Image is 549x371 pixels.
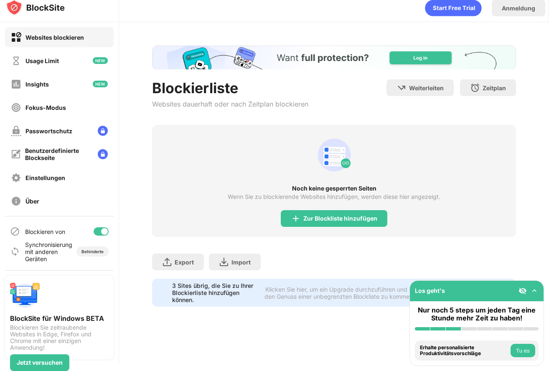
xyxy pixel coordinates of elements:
[25,241,68,262] div: Synchronisierung mit anderen Geräten
[25,127,72,135] div: Passwortschutz
[483,84,506,91] div: Zeitplan
[420,345,508,357] div: Erhalte personalisierte Produktivitätsvorschläge
[264,286,415,300] div: Klicken Sie hier, um ein Upgrade durchzuführen und in den Genuss einer unbegrenzten Blockliste zu...
[25,57,59,64] div: Usage Limit
[175,259,194,266] div: Export
[303,215,377,222] div: Zur Blockliste hinzufügen
[314,135,354,175] div: animation
[25,198,39,205] div: Über
[25,104,66,111] div: Fokus-Modus
[98,126,108,136] img: lock-menu.svg
[152,79,308,97] div: Blockierliste
[11,102,21,113] img: focus-off.svg
[11,56,21,66] img: time-usage-off.svg
[530,287,539,295] img: omni-setup-toggle.svg
[10,281,40,311] img: push-desktop.svg
[11,149,21,159] img: customize-block-page-off.svg
[25,147,91,161] div: Benutzerdefinierte Blockseite
[11,126,21,136] img: password-protection-off.svg
[11,173,21,183] img: settings-off.svg
[228,193,440,200] div: Wenn Sie zu blockierende Websites hinzufügen, werden diese hier angezeigt.
[152,100,308,108] div: Websites dauerhaft oder nach Zeitplan blockieren
[409,84,444,91] div: Weiterleiten
[10,226,20,236] img: blocking-icon.svg
[502,5,535,12] div: Anmeldung
[11,196,21,206] img: about-off.svg
[152,46,516,69] iframe: Banner
[152,185,516,192] div: Noch keine gesperrten Seiten
[11,79,21,89] img: insights-off.svg
[17,359,63,366] div: Jetzt versuchen
[25,81,49,88] div: Insights
[11,32,21,43] img: block-on.svg
[10,314,109,323] div: BlockSite für Windows BETA
[25,228,65,235] div: Blockieren von
[10,324,109,351] div: Blockieren Sie zeitraubende Websites in Edge, Firefox und Chrome mit einer einzigen Anwendung!
[98,149,108,159] img: lock-menu.svg
[93,57,108,64] img: new-icon.svg
[25,34,84,41] div: Websites blockieren
[172,282,259,303] div: 3 Sites übrig, die Sie zu Ihrer Blockierliste hinzufügen können.
[518,287,527,295] img: eye-not-visible.svg
[415,287,445,294] div: Los geht's
[415,306,539,322] div: Nur noch 5 steps um jeden Tag eine Stunde mehr Zeit zu haben!
[511,344,535,357] button: Tu es
[231,259,251,266] div: Import
[10,246,20,257] img: sync-icon.svg
[93,81,108,87] img: new-icon.svg
[25,174,65,181] div: Einstellungen
[81,249,104,254] div: Behinderte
